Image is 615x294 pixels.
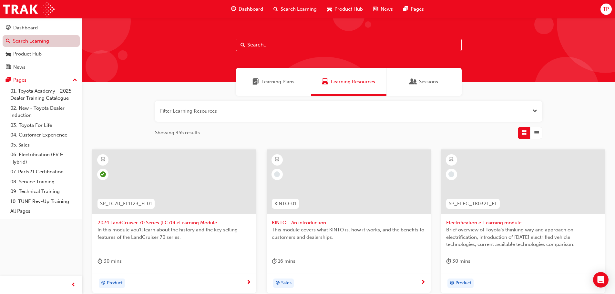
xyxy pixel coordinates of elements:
[8,140,80,150] a: 05. Sales
[275,156,279,164] span: learningResourceType_ELEARNING-icon
[449,200,497,208] span: SP_ELEC_TK0321_EL
[8,130,80,140] a: 04. Customer Experience
[3,74,80,86] button: Pages
[381,5,393,13] span: News
[3,22,80,34] a: Dashboard
[446,226,600,248] span: Brief overview of Toyota’s thinking way and approach on electrification, introduction of [DATE] e...
[272,257,277,265] span: duration-icon
[100,171,106,177] span: learningRecordVerb_PASS-icon
[281,5,317,13] span: Search Learning
[419,78,438,86] span: Sessions
[97,226,251,241] span: In this module you'll learn about the history and the key selling features of the LandCruiser 70 ...
[8,177,80,187] a: 08. Service Training
[252,78,259,86] span: Learning Plans
[446,257,451,265] span: duration-icon
[239,5,263,13] span: Dashboard
[449,156,454,164] span: learningResourceType_ELEARNING-icon
[155,129,200,137] span: Showing 455 results
[6,77,11,83] span: pages-icon
[97,257,102,265] span: duration-icon
[446,257,470,265] div: 30 mins
[448,171,454,177] span: learningRecordVerb_NONE-icon
[386,68,462,96] a: SessionsSessions
[261,78,294,86] span: Learning Plans
[236,68,311,96] a: Learning PlansLearning Plans
[274,200,296,208] span: KINTO-01
[6,25,11,31] span: guage-icon
[441,149,605,293] a: SP_ELEC_TK0321_ELElectrification e-Learning moduleBrief overview of Toyota’s thinking way and app...
[410,78,416,86] span: Sessions
[71,281,76,289] span: prev-icon
[272,219,425,227] span: KINTO - An introduction
[331,78,375,86] span: Learning Resources
[311,68,386,96] a: Learning ResourcesLearning Resources
[97,219,251,227] span: 2024 LandCruiser 70 Series (LC70) eLearning Module
[532,107,537,115] button: Open the filter
[398,3,429,16] a: pages-iconPages
[101,279,106,288] span: target-icon
[8,150,80,167] a: 06. Electrification (EV & Hybrid)
[13,24,38,32] div: Dashboard
[8,86,80,103] a: 01. Toyota Academy - 2025 Dealer Training Catalogue
[107,279,123,287] span: Product
[267,149,431,293] a: KINTO-01KINTO - An introductionThis module covers what KINTO is, how it works, and the benefits t...
[600,4,612,15] button: TP
[268,3,322,16] a: search-iconSearch Learning
[322,78,328,86] span: Learning Resources
[6,65,11,70] span: news-icon
[13,76,26,84] div: Pages
[246,280,251,286] span: next-icon
[13,50,42,58] div: Product Hub
[334,5,363,13] span: Product Hub
[73,76,77,85] span: up-icon
[6,51,11,57] span: car-icon
[272,257,295,265] div: 16 mins
[522,129,527,137] span: Grid
[327,5,332,13] span: car-icon
[92,149,256,293] a: SP_LC70_FL1123_EL012024 LandCruiser 70 Series (LC70) eLearning ModuleIn this module you'll learn ...
[281,279,292,287] span: Sales
[368,3,398,16] a: news-iconNews
[411,5,424,13] span: Pages
[373,5,378,13] span: news-icon
[3,61,80,73] a: News
[241,41,245,49] span: Search
[3,48,80,60] a: Product Hub
[274,171,280,177] span: learningRecordVerb_NONE-icon
[534,129,539,137] span: List
[273,5,278,13] span: search-icon
[236,39,462,51] input: Search...
[456,279,471,287] span: Product
[13,64,26,71] div: News
[593,272,609,288] div: Open Intercom Messenger
[403,5,408,13] span: pages-icon
[8,103,80,120] a: 02. New - Toyota Dealer Induction
[8,206,80,216] a: All Pages
[8,120,80,130] a: 03. Toyota For Life
[603,5,609,13] span: TP
[231,5,236,13] span: guage-icon
[6,38,10,44] span: search-icon
[3,35,80,47] a: Search Learning
[3,2,55,16] img: Trak
[450,279,454,288] span: target-icon
[101,156,105,164] span: learningResourceType_ELEARNING-icon
[97,257,122,265] div: 30 mins
[272,226,425,241] span: This module covers what KINTO is, how it works, and the benefits to customers and dealerships.
[8,187,80,197] a: 09. Technical Training
[322,3,368,16] a: car-iconProduct Hub
[421,280,425,286] span: next-icon
[446,219,600,227] span: Electrification e-Learning module
[100,200,152,208] span: SP_LC70_FL1123_EL01
[275,279,280,288] span: target-icon
[226,3,268,16] a: guage-iconDashboard
[3,21,80,74] button: DashboardSearch LearningProduct HubNews
[8,197,80,207] a: 10. TUNE Rev-Up Training
[8,167,80,177] a: 07. Parts21 Certification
